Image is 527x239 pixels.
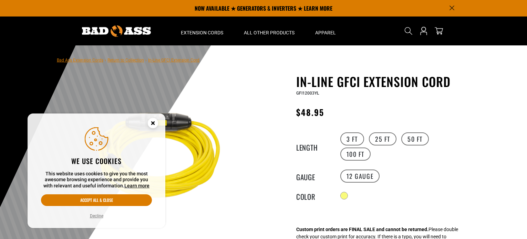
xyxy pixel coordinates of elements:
[296,74,465,89] h1: In-Line GFCI Extension Cord
[401,132,429,145] label: 50 FT
[296,142,331,151] legend: Length
[105,58,106,63] span: ›
[88,213,105,219] button: Decline
[57,56,199,64] nav: breadcrumbs
[305,17,346,45] summary: Apparel
[244,30,294,36] span: All Other Products
[107,58,144,63] a: Return to Collection
[296,91,319,96] span: GFI12003YL
[148,58,199,63] span: In-Line GFCI Extension Cord
[340,132,364,145] label: 3 FT
[403,25,414,36] summary: Search
[28,113,165,228] aside: Cookie Consent
[369,132,396,145] label: 25 FT
[41,194,152,206] button: Accept all & close
[181,30,223,36] span: Extension Cords
[296,172,331,181] legend: Gauge
[82,25,151,37] img: Bad Ass Extension Cords
[340,148,371,161] label: 100 FT
[145,58,147,63] span: ›
[41,171,152,189] p: This website uses cookies to give you the most awesome browsing experience and provide you with r...
[170,17,234,45] summary: Extension Cords
[296,106,324,118] span: $48.95
[296,227,428,232] strong: Custom print orders are FINAL SALE and cannot be returned.
[296,191,331,200] legend: Color
[41,156,152,165] h2: We use cookies
[234,17,305,45] summary: All Other Products
[340,170,380,183] label: 12 Gauge
[124,183,149,188] a: Learn more
[315,30,336,36] span: Apparel
[57,58,103,63] a: Bad Ass Extension Cords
